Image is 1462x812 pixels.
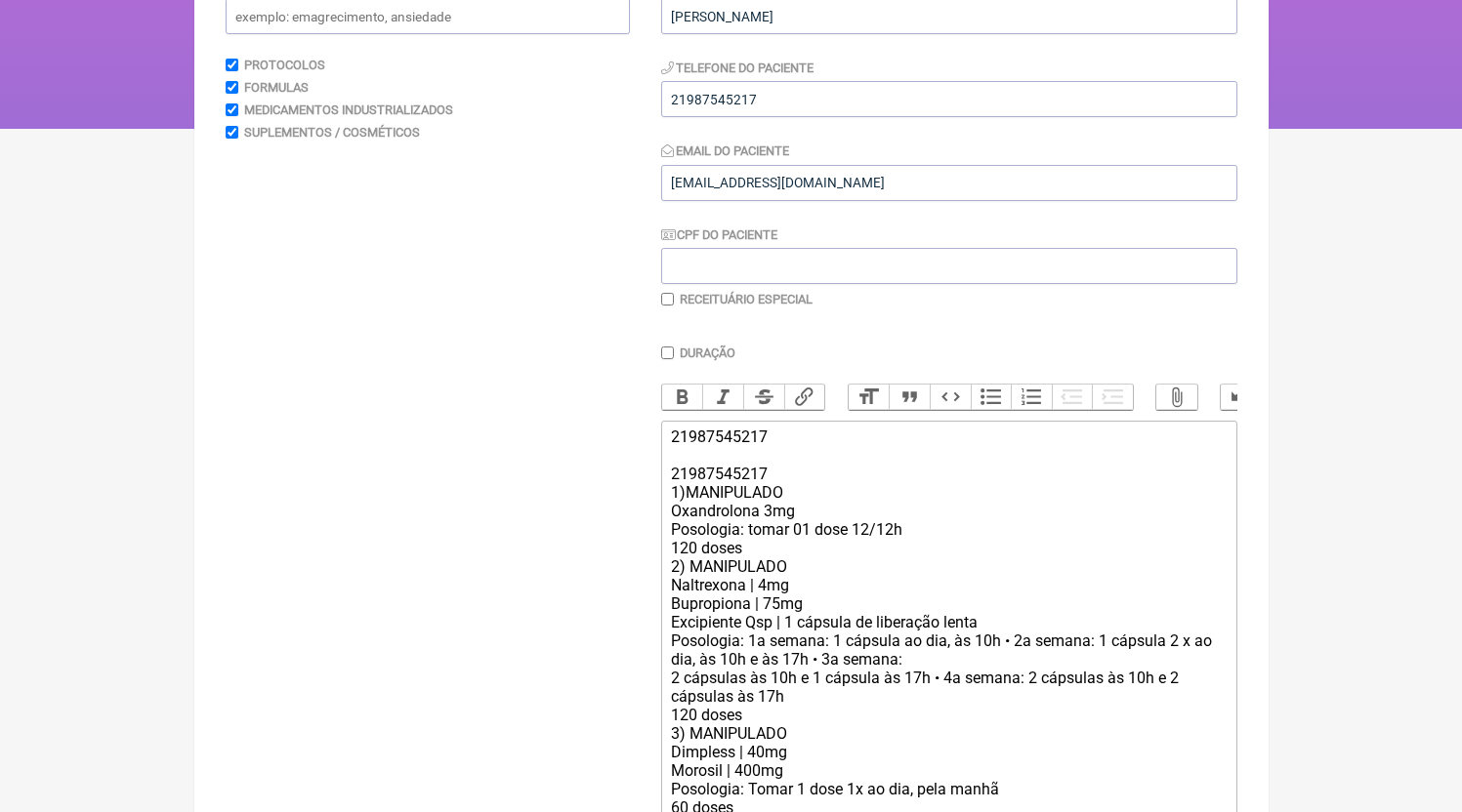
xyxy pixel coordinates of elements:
button: Code [930,385,971,410]
label: Medicamentos Industrializados [244,102,453,117]
button: Undo [1221,385,1262,410]
button: Decrease Level [1052,385,1093,410]
label: Telefone do Paciente [661,61,815,75]
button: Bullets [971,385,1012,410]
label: Duração [680,345,735,360]
label: Suplementos / Cosméticos [244,125,420,140]
button: Numbers [1011,385,1052,410]
button: Attach Files [1156,385,1197,410]
button: Bold [662,385,703,410]
button: Strikethrough [743,385,784,410]
label: Receituário Especial [680,292,813,306]
label: Formulas [244,80,309,95]
button: Italic [702,385,743,410]
label: Protocolos [244,58,325,72]
button: Quote [889,385,930,410]
button: Link [784,385,825,410]
label: Email do Paciente [661,143,790,158]
label: CPF do Paciente [661,227,778,242]
button: Increase Level [1092,385,1133,410]
button: Heading [849,385,890,410]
